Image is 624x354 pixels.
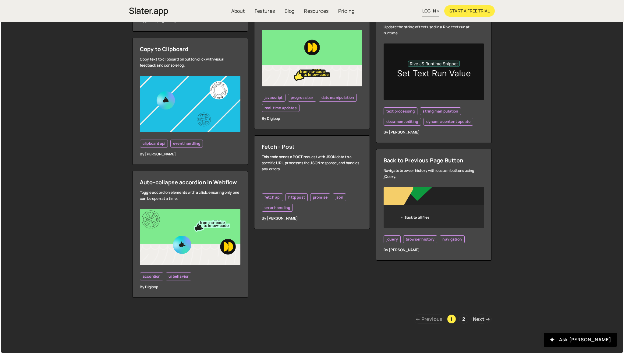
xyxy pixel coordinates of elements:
[442,237,462,242] span: navigation
[333,5,359,17] a: Pricing
[262,215,362,221] div: By [PERSON_NAME]
[140,151,240,157] div: By [PERSON_NAME]
[254,135,370,229] a: Fetch - Post This code sends a POST request with JSON data to a specific URL, processes the JSON ...
[376,5,492,143] a: Rive - Set Text Run Value Update the string of text used in a Rive text run at runtime text proce...
[291,95,314,100] span: progress bar
[129,6,168,18] img: Slater is an modern coding environment with an inbuilt AI tool. Get custom code quickly with no c...
[132,314,492,324] div: Pagination
[426,119,471,124] span: dynamic content update
[173,141,200,146] span: event handling
[264,95,283,100] span: javascript
[262,116,362,122] div: By Digipop
[264,195,280,200] span: fetch api
[250,5,280,17] a: Features
[226,5,250,17] a: About
[471,314,492,324] a: Next page
[140,56,240,68] div: Copy text to clipboard on button click with visual feedback and console log.
[335,195,343,200] span: json
[140,45,240,53] div: Copy to Clipboard
[459,314,468,324] a: Page 2
[422,6,439,16] a: log in »
[406,237,434,242] span: browser history
[384,157,484,164] div: Back to Previous Page Button
[168,274,189,279] span: ui behavior
[384,43,484,100] img: settext.png
[129,4,168,18] a: home
[143,274,161,279] span: accordion
[140,76,240,132] img: YT%20-%20Thumb%20(14).png
[423,109,458,114] span: string manipulation
[384,168,484,180] div: Navigate browser history with custom buttons using jQuery.
[140,284,240,290] div: By Digipop
[262,143,362,150] div: Fetch - Post
[140,189,240,202] div: Toggle accordion elements with a click, ensuring only one can be open at a time.
[262,30,362,86] img: YT%20-%20Thumb%20(11).png
[280,5,300,17] a: Blog
[386,109,415,114] span: text processing
[384,187,484,228] img: Screenshot%202024-05-24%20at%203.00.29%E2%80%AFPM.png
[299,5,333,17] a: Resources
[384,247,484,253] div: By [PERSON_NAME]
[132,171,248,298] a: Auto-collapse accordion in Webflow Toggle accordion elements with a click, ensuring only one can ...
[384,24,484,36] div: Update the string of text used in a Rive text run at runtime
[140,179,240,186] div: Auto-collapse accordion in Webflow
[288,195,305,200] span: http post
[386,237,398,242] span: jquery
[132,38,248,165] a: Copy to Clipboard Copy text to clipboard on button click with visual feedback and console log. cl...
[386,119,418,124] span: document editing
[376,149,492,261] a: Back to Previous Page Button Navigate browser history with custom buttons using jQuery. jquery br...
[140,209,240,265] img: YT%20-%20Thumb%20(9).png
[321,95,354,100] span: date manipulation
[264,106,297,110] span: real-time updates
[544,333,617,347] button: Ask [PERSON_NAME]
[264,205,290,210] span: error handling
[262,154,362,172] div: This code sends a POST request with JSON data to a specific URL, processes the JSON response, and...
[313,195,328,200] span: promise
[444,5,495,17] a: Start a free trial
[384,129,484,135] div: By [PERSON_NAME]
[143,141,165,146] span: clipboard api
